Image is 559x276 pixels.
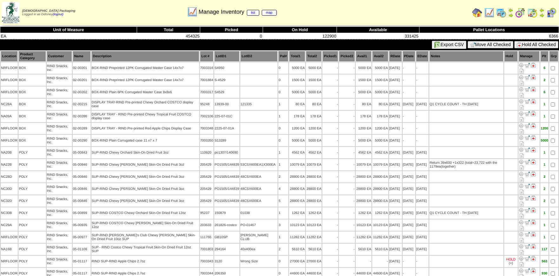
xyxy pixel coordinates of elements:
[519,99,524,104] img: Adjust
[403,99,415,110] td: [DATE]
[278,171,288,183] td: 2
[1,135,18,146] td: NRFLOOR
[18,159,46,170] td: POLY
[47,159,72,170] td: RIND Snacks, Inc.
[91,135,199,146] td: BOX-RIND Plain Corrugated case 11 x7 x 7
[306,62,322,74] td: 5000 EA
[339,51,355,62] th: Picked2
[531,268,536,273] img: Manage Hold
[372,123,388,134] td: 1200 EA
[389,111,402,122] td: [DATE]
[389,135,402,146] td: [DATE]
[322,123,338,134] td: -
[372,147,388,158] td: 4562 EA
[91,159,199,170] td: SUP-RIND Chewy [PERSON_NAME] Skin-On Dried Fruit 3oz
[73,99,91,110] td: 02-00215
[472,8,482,18] img: home.gif
[520,105,524,110] i: Note
[289,147,305,158] td: 4562 EA
[200,51,214,62] th: Lot #
[531,244,536,249] img: Manage Hold
[73,123,91,134] td: 02-00289
[416,135,429,146] td: -
[356,86,372,98] td: 5000 EA
[47,62,72,74] td: RIND Snacks, Inc.
[519,111,524,116] img: Adjust
[1,111,18,122] td: NA09A
[214,86,240,98] td: S4529
[289,111,305,122] td: 178 EA
[200,33,263,39] td: 0
[187,7,197,17] img: line_graph.gif
[519,63,524,68] img: Adjust
[200,111,214,122] td: 7002106
[47,135,72,146] td: RIND Snacks, Inc.
[525,232,530,237] img: Move
[339,135,355,146] td: -
[484,8,494,18] img: line_graph.gif
[214,99,240,110] td: 13939-00
[18,111,46,122] td: BOX
[278,99,288,110] td: 1
[541,139,548,142] div: 5000
[531,111,536,116] img: Manage Hold
[47,111,72,122] td: RIND Snacks, Inc.
[337,27,419,33] th: Available
[91,147,199,158] td: SUP-RIND Chewy Orchard Skin-On Dried Fruit 3oz
[339,99,355,110] td: -
[525,159,530,164] img: Move
[519,256,524,261] img: Adjust
[214,147,240,158] td: po1307/140690
[91,74,199,86] td: BOX-RIND Preprinted 12PK Corrugated Master Case 14x7x7
[531,220,536,225] img: Manage Hold
[73,51,91,62] th: Name
[18,147,46,158] td: POLY
[520,93,524,98] i: Note
[322,147,338,158] td: -
[0,33,137,39] td: EA
[200,147,214,158] td: 110920
[531,99,536,104] img: Manage Hold
[372,86,388,98] td: 5000 EA
[1,74,18,86] td: NRFLOOR
[525,268,530,273] img: Move
[306,159,322,170] td: 10079 EA
[539,8,544,13] img: arrowleft.gif
[372,159,388,170] td: 10079 EA
[73,159,91,170] td: 05-00846
[91,123,199,134] td: DISPLAY TRAY - RIND Pre-printed Red Apple Chips Display Case
[214,123,240,134] td: 2225-07-01A
[519,268,524,273] img: Adjust
[289,123,305,134] td: 1200 EA
[541,66,548,70] div: 6
[403,159,415,170] td: [DATE]
[137,33,200,39] td: 454325
[416,51,429,62] th: EDate
[356,159,372,170] td: 10079 EA
[306,135,322,146] td: 5000 EA
[416,111,429,122] td: -
[419,27,559,33] th: Pallet Locations
[240,171,278,183] td: 48CSX600EA
[22,9,75,16] span: Logged in as Ddisney
[322,171,338,183] td: -
[1,86,18,98] td: NRFLOOR
[306,51,322,62] th: Total2
[91,86,199,98] td: BOX-RIND Plain 6PK Corrugated Master Case 9x8x6
[539,13,544,18] img: arrowright.gif
[356,147,372,158] td: 4562 EA
[306,147,322,158] td: 4562 EA
[519,135,524,140] img: Adjust
[240,51,278,62] th: LotID2
[416,147,429,158] td: [DATE]
[520,69,524,73] i: Note
[519,171,524,176] img: Adjust
[1,62,18,74] td: NRFLOOR
[200,159,214,170] td: 205429
[339,86,355,98] td: -
[531,171,536,176] img: Manage Hold
[339,74,355,86] td: -
[214,135,240,146] td: S13289
[356,51,372,62] th: Avail1
[247,10,259,16] a: list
